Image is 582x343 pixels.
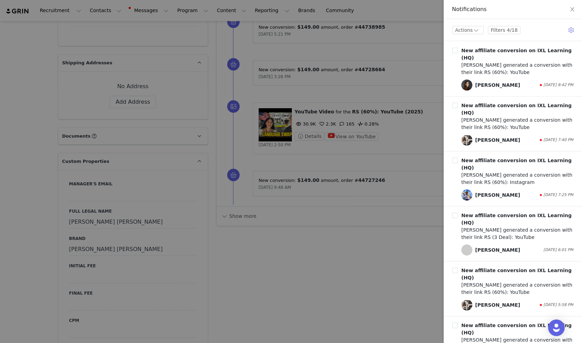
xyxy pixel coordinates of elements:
[544,137,573,143] span: [DATE] 7:40 PM
[461,135,472,146] span: Wah Wu
[6,6,284,13] body: Rich Text Area. Press ALT-0 for help.
[544,302,573,308] span: [DATE] 5:58 PM
[475,192,520,199] div: [PERSON_NAME]
[452,26,484,34] button: Actions
[544,82,573,88] span: [DATE] 8:42 PM
[475,302,520,309] div: [PERSON_NAME]
[461,80,472,91] span: Lucile Rodriguez
[475,247,520,254] div: [PERSON_NAME]
[488,26,520,34] button: Filters 4/18
[544,192,573,198] span: [DATE] 7:25 PM
[461,48,572,61] b: New affiliate conversion on IXL Learning (HQ)
[3,3,235,32] body: Hi [PERSON_NAME], Thank you so much for working with IXL Learning (HQ)! Your payment of $5000.00 ...
[461,117,573,131] div: [PERSON_NAME] generated a conversion with their link RS (60%): YouTube
[461,189,472,201] img: e39cb771-993c-4c55-91b1-5272ebb20f71.jpg
[461,189,472,201] span: Amy Lyons
[461,62,573,76] div: [PERSON_NAME] generated a conversion with their link RS (60%): YouTube
[461,171,573,186] div: [PERSON_NAME] generated a conversion with their link RS (60%): Instagram
[461,281,573,296] div: [PERSON_NAME] generated a conversion with their link RS (60%): YouTube
[461,135,472,146] img: 40ff7336-eb5c-4aae-aa31-074e33e684be.jpg
[461,299,472,310] span: Wah Wu
[461,244,472,256] span: Megan Moon
[548,319,565,336] div: Open Intercom Messenger
[475,82,520,89] div: [PERSON_NAME]
[461,80,472,91] img: 1d4e2992-b613-43b1-951a-da44dd578f41.jpg
[461,103,572,115] b: New affiliate conversion on IXL Learning (HQ)
[461,226,573,241] div: [PERSON_NAME] generated a conversion with their link RS (3 Deal): YouTube
[544,247,573,253] span: [DATE] 6:01 PM
[461,323,572,335] b: New affiliate conversion on IXL Learning (HQ)
[461,268,572,280] b: New affiliate conversion on IXL Learning (HQ)
[461,299,472,310] img: 40ff7336-eb5c-4aae-aa31-074e33e684be.jpg
[461,158,572,170] b: New affiliate conversion on IXL Learning (HQ)
[461,213,572,225] b: New affiliate conversion on IXL Learning (HQ)
[452,6,574,13] div: Notifications
[475,137,520,144] div: [PERSON_NAME]
[570,7,575,12] i: icon: close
